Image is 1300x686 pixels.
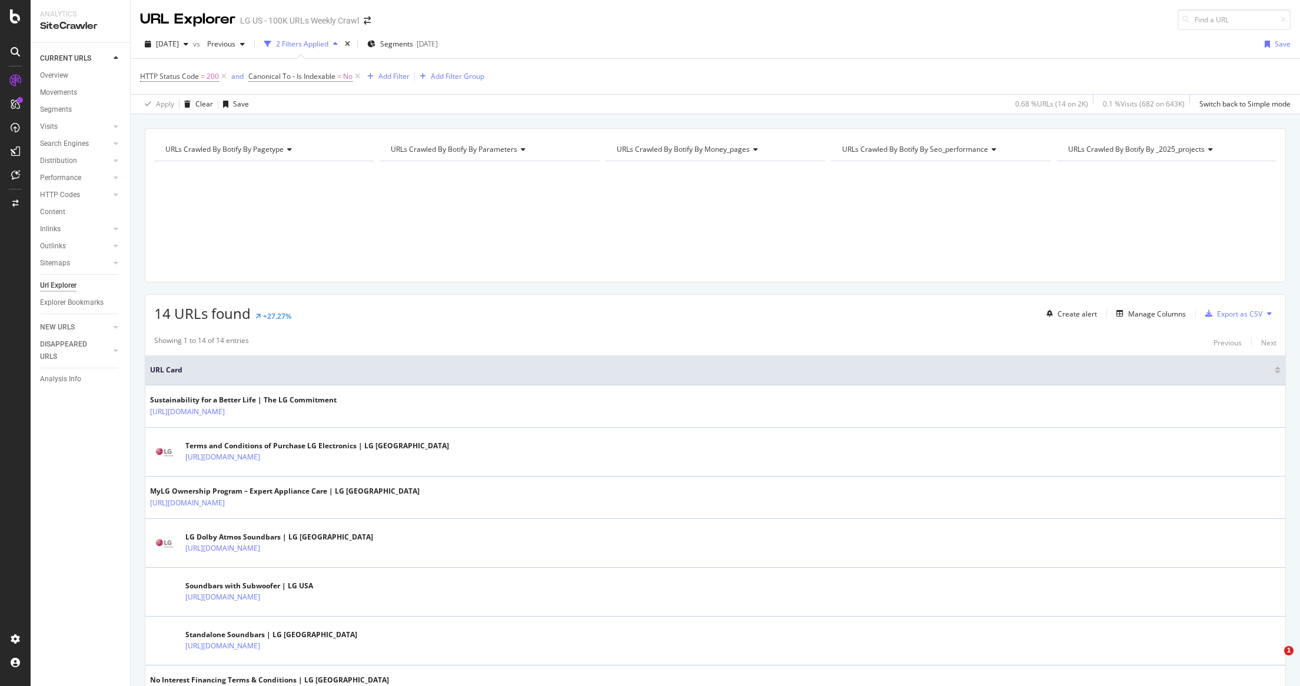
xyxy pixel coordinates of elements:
a: Outlinks [40,240,110,252]
div: Overview [40,69,68,82]
div: Outlinks [40,240,66,252]
div: Next [1261,338,1276,348]
span: Previous [202,39,235,49]
a: Inlinks [40,223,110,235]
div: Export as CSV [1217,309,1262,319]
div: Manage Columns [1128,309,1186,319]
div: Url Explorer [40,279,77,292]
div: NEW URLS [40,321,75,334]
span: Segments [380,39,413,49]
div: Content [40,206,65,218]
a: Sitemaps [40,257,110,269]
div: Analytics [40,9,121,19]
div: Sustainability for a Better Life | The LG Commitment [150,395,337,405]
h4: URLs Crawled By Botify By money_pages [614,140,814,159]
div: Performance [40,172,81,184]
a: Movements [40,86,122,99]
div: Create alert [1058,309,1097,319]
button: Create alert [1042,304,1097,323]
div: 0.68 % URLs ( 14 on 2K ) [1015,99,1088,109]
a: CURRENT URLS [40,52,110,65]
a: [URL][DOMAIN_NAME] [185,542,260,554]
h4: URLs Crawled By Botify By seo_performance [840,140,1040,159]
a: Content [40,206,122,218]
span: HTTP Status Code [140,71,199,81]
button: Apply [140,95,174,114]
button: Switch back to Simple mode [1195,95,1291,114]
div: Save [233,99,249,109]
div: HTTP Codes [40,189,80,201]
div: DISAPPEARED URLS [40,338,99,363]
a: NEW URLS [40,321,110,334]
span: 1 [1284,646,1294,655]
div: Segments [40,104,72,116]
span: = [201,71,205,81]
button: Clear [179,95,213,114]
div: SiteCrawler [40,19,121,33]
div: [DATE] [417,39,438,49]
button: Add Filter Group [415,69,484,84]
button: and [231,71,244,82]
div: Distribution [40,155,77,167]
span: vs [193,39,202,49]
button: 2 Filters Applied [260,35,343,54]
div: Terms and Conditions of Purchase LG Electronics | LG [GEOGRAPHIC_DATA] [185,441,449,451]
span: 200 [207,68,219,85]
a: Analysis Info [40,373,122,385]
div: Save [1275,39,1291,49]
h4: URLs Crawled By Botify By _2025_projects [1066,140,1266,159]
div: Add Filter [378,71,410,81]
div: URL Explorer [140,9,235,29]
span: URLs Crawled By Botify By parameters [391,144,517,154]
div: LG US - 100K URLs Weekly Crawl [240,15,359,26]
div: and [231,71,244,81]
div: Add Filter Group [431,71,484,81]
a: Explorer Bookmarks [40,297,122,309]
a: Distribution [40,155,110,167]
div: Search Engines [40,138,89,150]
button: Add Filter [363,69,410,84]
a: Search Engines [40,138,110,150]
img: main image [150,437,179,467]
div: MyLG Ownership Program – Expert Appliance Care | LG [GEOGRAPHIC_DATA] [150,486,420,497]
button: Save [218,95,249,114]
button: Manage Columns [1112,307,1186,321]
button: Next [1261,335,1276,349]
button: Previous [1213,335,1242,349]
a: [URL][DOMAIN_NAME] [150,406,225,418]
span: URLs Crawled By Botify By money_pages [617,144,750,154]
a: HTTP Codes [40,189,110,201]
h4: URLs Crawled By Botify By pagetype [163,140,363,159]
span: Canonical To - Is Indexable [248,71,335,81]
div: Sitemaps [40,257,70,269]
div: Switch back to Simple mode [1199,99,1291,109]
a: [URL][DOMAIN_NAME] [185,591,260,603]
span: 2025 Aug. 31st [156,39,179,49]
div: No Interest Financing Terms & Conditions | LG [GEOGRAPHIC_DATA] [150,675,389,685]
span: No [343,68,353,85]
a: [URL][DOMAIN_NAME] [185,640,260,652]
div: 0.1 % Visits ( 682 on 643K ) [1103,99,1185,109]
span: URLs Crawled By Botify By _2025_projects [1068,144,1205,154]
a: Segments [40,104,122,116]
div: arrow-right-arrow-left [364,16,371,25]
button: Export as CSV [1201,304,1262,323]
div: times [343,38,353,50]
a: DISAPPEARED URLS [40,338,110,363]
div: CURRENT URLS [40,52,91,65]
div: Analysis Info [40,373,81,385]
button: Save [1260,35,1291,54]
span: URLs Crawled By Botify By pagetype [165,144,284,154]
div: Inlinks [40,223,61,235]
div: +27.27% [263,311,291,321]
div: Previous [1213,338,1242,348]
input: Find a URL [1178,9,1291,30]
span: URL Card [150,365,1272,375]
img: main image [150,528,179,558]
a: Overview [40,69,122,82]
div: Apply [156,99,174,109]
a: Url Explorer [40,279,122,292]
div: Clear [195,99,213,109]
span: 14 URLs found [154,304,251,323]
div: Showing 1 to 14 of 14 entries [154,335,249,349]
